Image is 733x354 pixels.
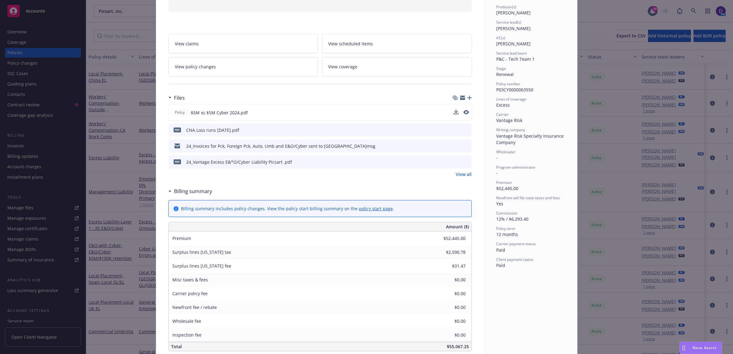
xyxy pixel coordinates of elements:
[447,344,469,349] span: $55,067.25
[463,109,469,116] button: preview file
[496,247,505,253] span: Paid
[496,87,533,93] span: P03CY0000063550
[496,102,510,108] span: Excess
[496,262,505,268] span: Paid
[680,342,722,354] button: Nova Assist
[174,110,186,115] span: Policy
[496,165,535,170] span: Program administrator
[496,155,498,161] span: -
[496,81,520,86] span: Policy number
[496,231,518,237] span: 12 months
[322,34,472,53] a: View scheduled items
[359,206,393,211] a: policy start page
[496,201,503,207] span: Yes
[429,261,469,271] input: 0.00
[496,133,565,145] span: Vantage Risk Specialty Insurance Company
[454,109,459,114] button: download file
[429,330,469,340] input: 0.00
[496,4,516,10] span: Producer(s)
[172,332,201,338] span: Inspection fee
[464,127,469,133] button: preview file
[446,223,469,230] span: Amount ($)
[172,291,208,296] span: Carrier policy fee
[172,263,231,269] span: Surplus lines [US_STATE] fee
[463,110,469,114] button: preview file
[496,117,522,123] span: Vantage Risk
[429,234,469,243] input: 0.00
[496,25,531,31] span: [PERSON_NAME]
[496,41,531,47] span: [PERSON_NAME]
[186,127,239,133] div: CNA Loss runs [DATE].pdf
[496,195,560,200] span: Newfront will file state taxes and fees
[496,112,508,117] span: Carrier
[429,317,469,326] input: 0.00
[496,20,521,25] span: Service lead(s)
[168,57,318,76] a: View policy changes
[191,109,248,116] span: $5M xs $5M Cyber 2024.pdf
[171,344,182,349] span: Total
[172,277,208,283] span: Misc taxes & fees
[496,51,527,56] span: Service lead team
[175,40,199,47] span: View claims
[175,63,216,70] span: View policy changes
[464,159,469,165] button: preview file
[456,171,472,177] a: View all
[429,289,469,298] input: 0.00
[174,94,185,102] h3: Files
[496,170,498,176] span: -
[496,71,514,77] span: Renewal
[168,187,212,195] div: Billing summary
[186,159,292,165] div: 24_Vantage Excess E&*O/Cyber Liability Picsart .pdf
[496,127,525,132] span: Writing company
[496,216,528,222] span: 12% / $6,293.40
[172,249,231,255] span: Surplus lines [US_STATE] tax
[172,318,201,324] span: Wholesale fee
[496,211,517,216] span: Commission
[429,303,469,312] input: 0.00
[454,109,459,116] button: download file
[496,10,531,16] span: [PERSON_NAME]
[496,149,516,154] span: Wholesaler
[174,159,181,164] span: pdf
[496,257,533,262] span: Client payment status
[454,127,459,133] button: download file
[496,66,506,71] span: Stage
[172,235,191,241] span: Premium
[680,342,688,354] div: Drag to move
[168,34,318,53] a: View claims
[496,180,512,185] span: Premium
[454,143,459,149] button: download file
[186,143,375,149] div: 24_Invoices for Pck, Foreign Pck, Auto, Umb and E&O/Cyber sent to [GEOGRAPHIC_DATA]msg
[181,205,394,212] div: Billing summary includes policy changes. View the policy start billing summary on the .
[328,63,357,70] span: View coverage
[454,159,459,165] button: download file
[174,187,212,195] h3: Billing summary
[496,185,518,191] span: $52,445.00
[429,275,469,284] input: 0.00
[496,97,526,102] span: Lines of coverage
[464,143,469,149] button: preview file
[168,94,185,102] div: Files
[429,248,469,257] input: 0.00
[496,241,536,246] span: Carrier payment status
[328,40,373,47] span: View scheduled items
[172,304,217,310] span: Newfront fee / rebate
[496,56,535,62] span: P&C - Tech Team 1
[174,128,181,132] span: pdf
[322,57,472,76] a: View coverage
[496,35,505,40] span: AC(s)
[496,226,515,231] span: Policy term
[693,345,717,350] span: Nova Assist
